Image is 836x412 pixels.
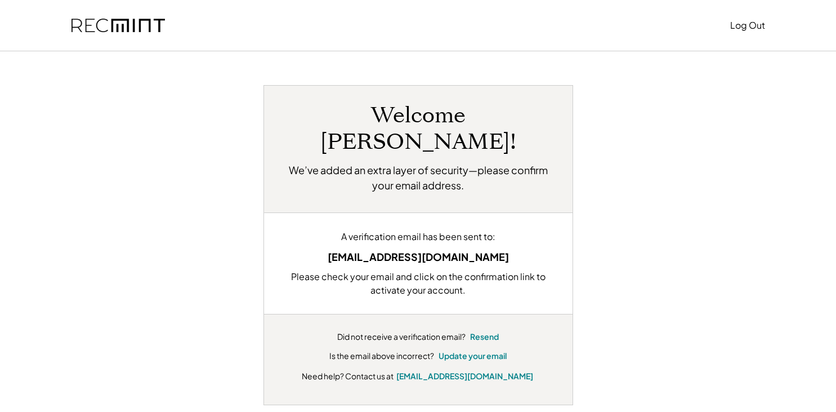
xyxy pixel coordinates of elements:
[730,14,765,37] button: Log Out
[71,19,165,33] img: recmint-logotype%403x.png
[281,270,556,297] div: Please check your email and click on the confirmation link to activate your account.
[281,249,556,264] div: [EMAIL_ADDRESS][DOMAIN_NAME]
[439,351,507,362] button: Update your email
[281,103,556,156] h1: Welcome [PERSON_NAME]!
[337,331,466,343] div: Did not receive a verification email?
[281,162,556,193] h2: We’ve added an extra layer of security—please confirm your email address.
[329,351,434,362] div: Is the email above incorrect?
[281,230,556,243] div: A verification email has been sent to:
[302,370,394,382] div: Need help? Contact us at
[396,371,533,381] a: [EMAIL_ADDRESS][DOMAIN_NAME]
[470,331,499,343] button: Resend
